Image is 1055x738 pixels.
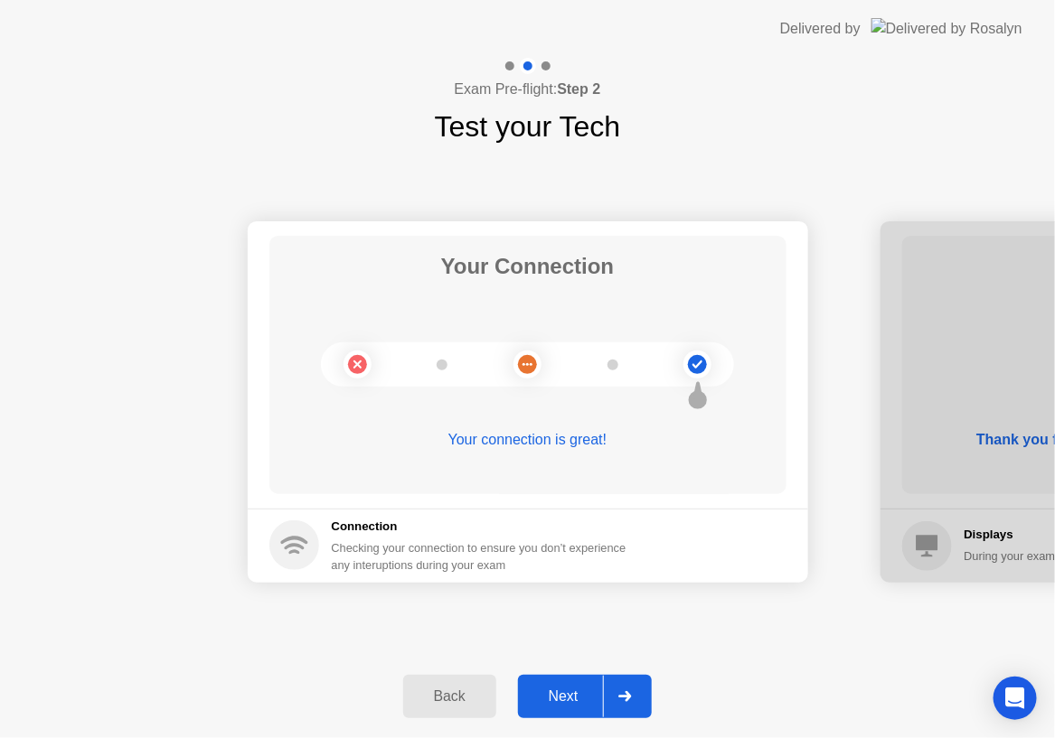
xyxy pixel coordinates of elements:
[409,688,491,705] div: Back
[269,429,787,451] div: Your connection is great!
[780,18,861,40] div: Delivered by
[435,105,621,148] h1: Test your Tech
[441,250,615,283] h1: Your Connection
[403,675,496,718] button: Back
[871,18,1022,39] img: Delivered by Rosalyn
[523,688,604,705] div: Next
[994,677,1037,720] div: Open Intercom Messenger
[332,518,637,536] h5: Connection
[455,79,601,100] h4: Exam Pre-flight:
[332,539,637,574] div: Checking your connection to ensure you don’t experience any interuptions during your exam
[557,81,600,97] b: Step 2
[518,675,653,718] button: Next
